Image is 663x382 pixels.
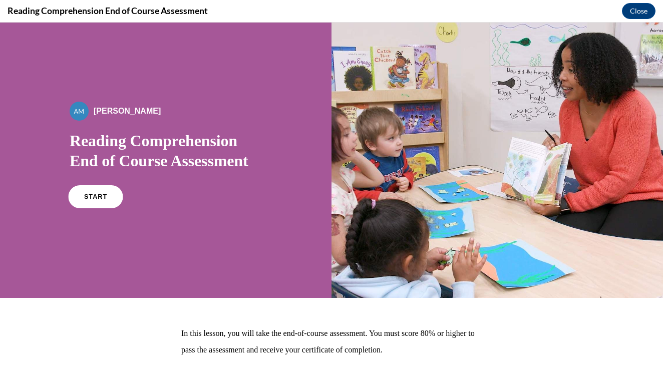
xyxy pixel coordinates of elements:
a: START [68,163,123,186]
span: [PERSON_NAME] [94,84,161,93]
h1: Reading Comprehension End of Course Assessment [70,108,262,148]
span: START [84,171,107,178]
p: In this lesson, you will take the end-of-course assessment. You must score 80% or higher to pass ... [181,302,482,335]
button: Close [622,3,655,19]
h4: Reading Comprehension End of Course Assessment [8,5,208,17]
